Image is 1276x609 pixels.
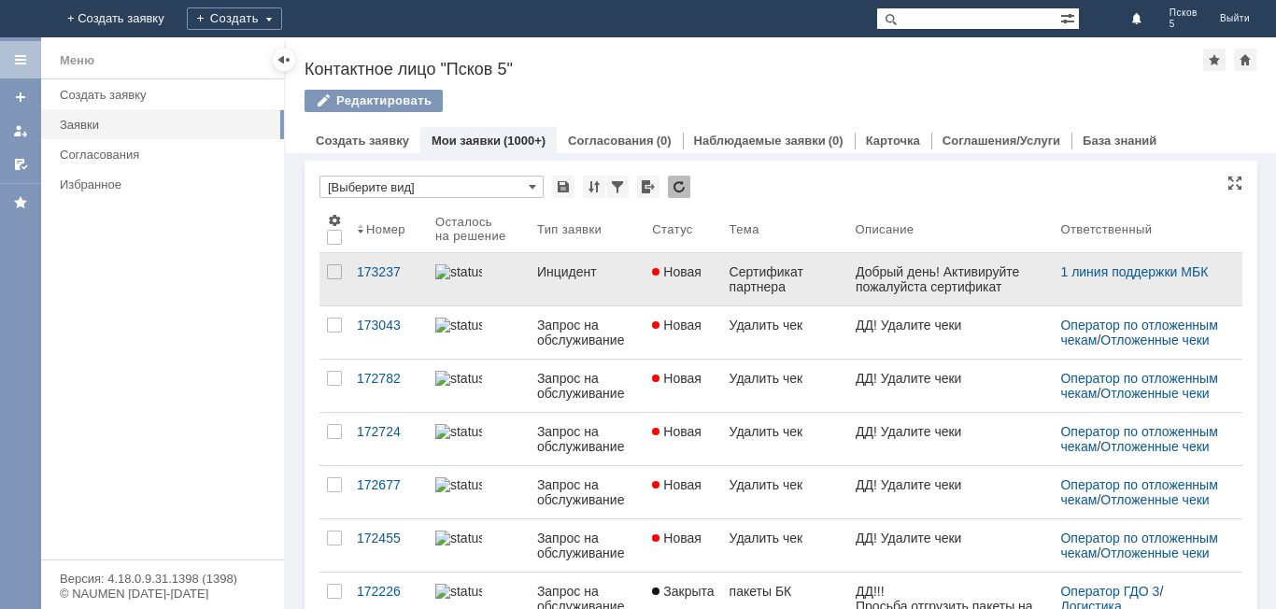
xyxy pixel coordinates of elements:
div: Скрыть меню [273,49,295,71]
div: Избранное [60,177,252,191]
a: Заявки [52,110,280,139]
a: Создать заявку [6,82,35,112]
div: 172724 [357,424,420,439]
img: statusbar-100 (1).png [435,477,482,492]
div: Создать [187,7,282,30]
a: 173043 [349,306,428,359]
a: 1 линия поддержки МБК [1060,264,1208,279]
div: Запрос на обслуживание [537,531,637,560]
div: / [1060,531,1220,560]
div: Удалить чек [730,424,841,439]
div: Удалить чек [730,477,841,492]
div: Запрос на обслуживание [537,371,637,401]
a: statusbar-100 (1).png [428,360,530,412]
a: Запрос на обслуживание [530,466,645,518]
a: Удалить чек [722,360,848,412]
a: statusbar-100 (1).png [428,466,530,518]
div: Сертификат партнера [730,264,841,294]
div: Добавить в избранное [1203,49,1226,71]
a: Запрос на обслуживание [530,306,645,359]
div: Описание [856,222,914,236]
a: Отложенные чеки [1100,333,1209,347]
th: Статус [645,205,721,253]
a: Удалить чек [722,519,848,572]
span: 5 [1170,19,1198,30]
div: Осталось на решение [435,215,507,243]
div: / [1060,477,1220,507]
a: Мои заявки [6,116,35,146]
div: (0) [657,134,672,148]
a: Оператор по отложенным чекам [1060,371,1221,401]
a: Согласования [568,134,654,148]
span: Новая [652,371,702,386]
a: Новая [645,306,721,359]
a: Оператор по отложенным чекам [1060,477,1221,507]
a: Новая [645,519,721,572]
span: Псков [1170,7,1198,19]
th: Тема [722,205,848,253]
span: Настройки [327,213,342,228]
th: Ответственный [1053,205,1227,253]
div: (1000+) [503,134,546,148]
a: Создать заявку [316,134,409,148]
div: (0) [829,134,844,148]
div: Сортировка... [583,176,605,198]
div: Номер [366,222,405,236]
a: statusbar-100 (1).png [428,306,530,359]
div: Фильтрация... [606,176,629,198]
a: Карточка [866,134,920,148]
div: Сделать домашней страницей [1234,49,1256,71]
th: Осталось на решение [428,205,530,253]
a: Новая [645,360,721,412]
a: Отложенные чеки [1100,439,1209,454]
div: Удалить чек [730,318,841,333]
div: / [1060,371,1220,401]
a: База знаний [1083,134,1156,148]
span: Новая [652,264,702,279]
a: Удалить чек [722,466,848,518]
a: Запрос на обслуживание [530,519,645,572]
a: Удалить чек [722,413,848,465]
span: Новая [652,318,702,333]
a: Сертификат партнера [722,253,848,305]
a: Запрос на обслуживание [530,360,645,412]
div: / [1060,318,1220,347]
a: Оператор по отложенным чекам [1060,531,1221,560]
a: Оператор ГДО 3 [1060,584,1159,599]
a: Запрос на обслуживание [530,413,645,465]
a: Новая [645,253,721,305]
div: Заявки [60,118,273,132]
div: / [1060,424,1220,454]
a: Мои согласования [6,149,35,179]
span: Новая [652,424,702,439]
div: 172782 [357,371,420,386]
img: statusbar-100 (1).png [435,531,482,545]
div: Экспорт списка [637,176,659,198]
a: 172782 [349,360,428,412]
div: Инцидент [537,264,637,279]
a: 172677 [349,466,428,518]
span: Расширенный поиск [1060,8,1079,26]
a: Оператор по отложенным чекам [1060,424,1221,454]
div: Ответственный [1060,222,1152,236]
div: Версия: 4.18.0.9.31.1398 (1398) [60,573,265,585]
a: Новая [645,466,721,518]
div: Обновлять список [668,176,690,198]
img: statusbar-60 (1).png [435,584,482,599]
a: Наблюдаемые заявки [694,134,826,148]
a: Согласования [52,140,280,169]
div: Удалить чек [730,371,841,386]
div: Сохранить вид [552,176,574,198]
a: statusbar-100 (1).png [428,253,530,305]
a: 173237 [349,253,428,305]
th: Тип заявки [530,205,645,253]
span: Новая [652,477,702,492]
a: Мои заявки [432,134,501,148]
span: Закрыта [652,584,714,599]
a: Удалить чек [722,306,848,359]
a: 172455 [349,519,428,572]
span: Новая [652,531,702,545]
div: Удалить чек [730,531,841,545]
div: Запрос на обслуживание [537,424,637,454]
img: statusbar-100 (1).png [435,424,482,439]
